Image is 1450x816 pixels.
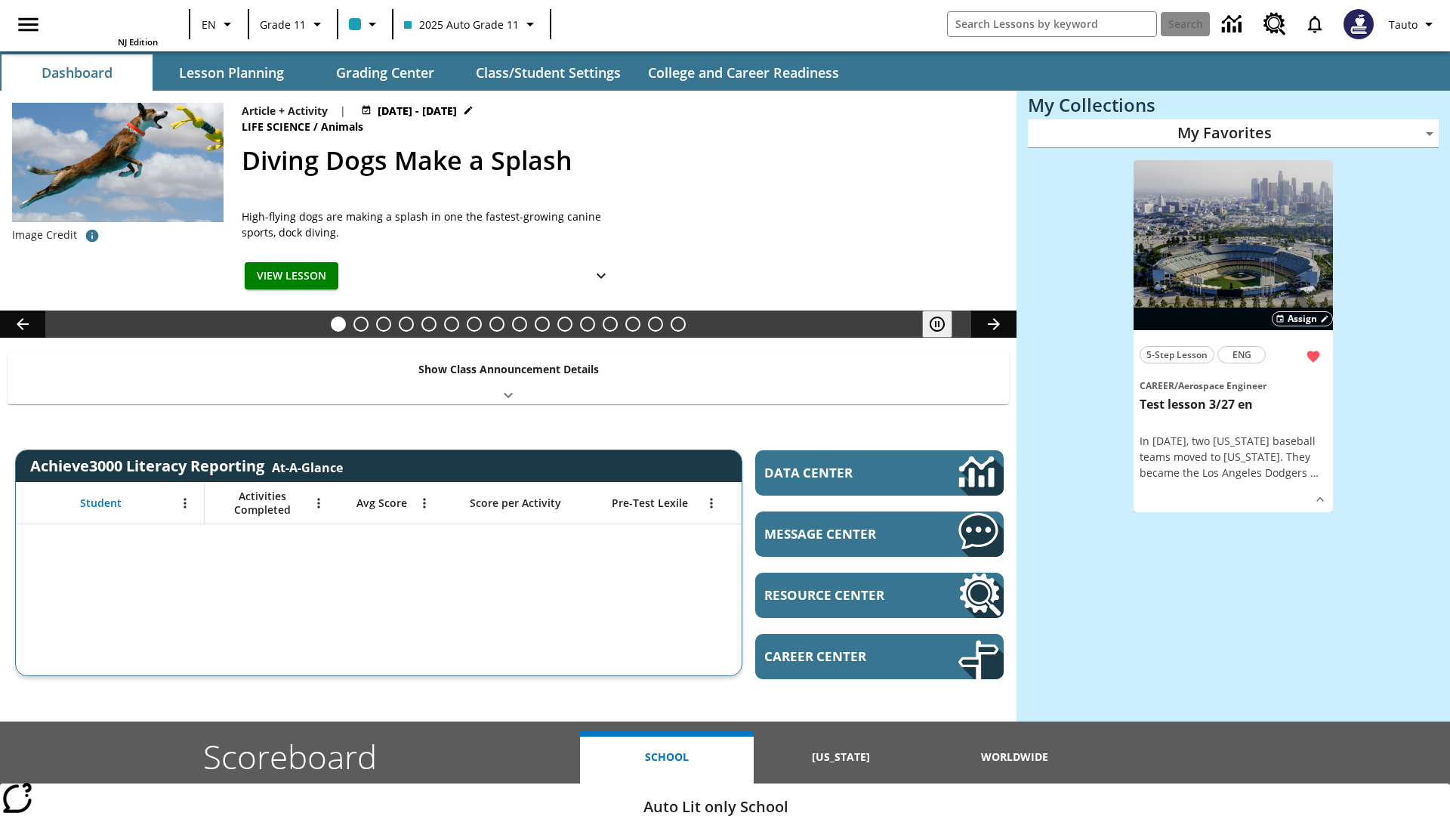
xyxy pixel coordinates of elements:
span: 5-Step Lesson [1146,347,1208,363]
button: Show Details [586,262,616,290]
div: At-A-Glance [272,456,343,476]
span: | [340,103,346,119]
button: Grading Center [310,54,461,91]
button: Slide 7 Attack of the Terrifying Tomatoes [467,317,482,332]
span: Life Science [242,119,313,135]
span: Data Center [764,464,907,481]
button: Slide 16 The Constitution's Balancing Act [671,317,686,332]
span: Career [1140,379,1174,392]
button: Lesson Planning [156,54,307,91]
button: School [580,731,754,784]
span: EN [202,17,216,32]
button: Image credit: Gloria Anderson/Alamy Stock Photo [77,222,107,249]
div: My Favorites [1028,119,1439,148]
div: Home [60,5,158,48]
a: Notifications [1295,5,1334,44]
button: Slide 8 Fashion Forward in Ancient Rome [489,317,504,332]
div: High-flying dogs are making a splash in one the fastest-growing canine sports, dock diving. [242,209,619,240]
a: Data Center [755,450,1004,496]
button: Slide 13 Between Two Worlds [603,317,618,332]
button: [US_STATE] [754,731,927,784]
p: Article + Activity [242,103,328,119]
span: Message Center [764,525,913,542]
div: Show Class Announcement Details [8,352,1009,404]
span: Animals [321,119,366,135]
button: Slide 5 The Last Homesteaders [421,317,437,332]
span: Achieve3000 Literacy Reporting [30,456,343,476]
p: Image Credit [12,227,77,243]
button: Language: EN, Select a language [195,11,243,38]
button: Select a new avatar [1334,5,1383,44]
button: Class: 2025 Auto Grade 11, Select your class [398,11,545,38]
span: Pre-Test Lexile [612,496,688,510]
span: Topic: Career/Aerospace Engineer [1140,377,1327,394]
button: Dashboard [2,54,153,91]
button: Open Menu [307,492,330,515]
button: Open Menu [413,492,436,515]
button: Slide 6 Solar Power to the People [444,317,459,332]
a: Message Center [755,512,1004,557]
span: Student [80,496,122,510]
a: Data Center [1213,4,1254,45]
span: Tauto [1389,17,1418,32]
span: NJ Edition [118,36,158,48]
button: 5-Step Lesson [1140,346,1214,363]
button: Aug 26 - Aug 27 Choose Dates [358,103,477,119]
div: Pause [922,311,967,338]
button: View Lesson [245,262,338,290]
button: Slide 15 Point of View [648,317,663,332]
button: ENG [1217,346,1266,363]
button: Slide 4 Cars of the Future? [399,317,414,332]
button: Show Details [1309,488,1331,511]
span: ENG [1232,347,1251,363]
span: Grade 11 [260,17,306,32]
span: 2025 Auto Grade 11 [404,17,519,32]
span: Resource Center [764,586,913,604]
button: Class color is light blue. Change class color [343,11,387,38]
button: Slide 12 Career Lesson [580,317,595,332]
button: Slide 3 Dirty Jobs Kids Had To Do [376,317,391,332]
h3: Test lesson 3/27 en [1140,397,1327,413]
div: In [DATE], two [US_STATE] baseball teams moved to [US_STATE]. They became the Los Angeles Dodgers [1140,433,1327,481]
button: Lesson carousel, Next [971,311,1017,338]
h2: Diving Dogs Make a Splash [242,141,998,180]
span: [DATE] - [DATE] [378,103,457,119]
img: Avatar [1344,9,1374,39]
div: lesson details [1134,160,1333,513]
button: Worldwide [928,731,1102,784]
button: Slide 2 Do You Want Fries With That? [353,317,369,332]
span: Career Center [764,648,913,665]
span: / [1174,379,1178,392]
button: Open Menu [174,492,196,515]
h3: My Collections [1028,94,1439,116]
a: Home [60,6,158,36]
button: Profile/Settings [1383,11,1444,38]
span: Assign [1288,312,1317,326]
a: Resource Center, Will open in new tab [755,573,1004,618]
button: Slide 9 The Invasion of the Free CD [512,317,527,332]
span: / [313,119,318,134]
p: Show Class Announcement Details [418,361,599,377]
span: … [1310,465,1319,480]
button: Grade: Grade 11, Select a grade [254,11,332,38]
a: Resource Center, Will open in new tab [1254,4,1295,45]
button: Slide 1 Diving Dogs Make a Splash [331,317,346,332]
button: Pause [922,311,952,338]
button: Slide 11 Pre-release lesson [557,317,572,332]
button: Slide 10 Mixed Practice: Citing Evidence [535,317,550,332]
span: Activities Completed [212,490,312,517]
img: A dog is jumping high in the air in an attempt to grab a yellow toy with its mouth. [12,103,224,222]
button: Remove from Favorites [1300,343,1327,370]
button: Open side menu [6,2,51,47]
button: College and Career Readiness [636,54,851,91]
button: Open Menu [700,492,723,515]
input: search field [948,12,1156,36]
span: Score per Activity [470,496,561,510]
span: Aerospace Engineer [1178,379,1266,392]
a: Career Center [755,634,1004,679]
button: Class/Student Settings [464,54,633,91]
span: Avg Score [356,496,407,510]
button: Slide 14 Hooray for Constitution Day! [625,317,640,332]
button: Assign Choose Dates [1272,311,1333,326]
